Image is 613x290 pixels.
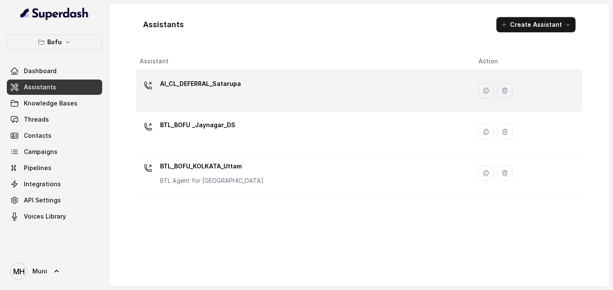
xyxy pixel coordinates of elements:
[47,37,62,47] p: Bofu
[24,67,57,75] span: Dashboard
[143,18,184,31] h1: Assistants
[24,99,77,108] span: Knowledge Bases
[7,176,102,192] a: Integrations
[7,34,102,50] button: Bofu
[24,196,61,205] span: API Settings
[24,164,52,172] span: Pipelines
[7,63,102,79] a: Dashboard
[160,159,264,173] p: BTL_BOFU_KOLKATA_Uttam
[24,131,52,140] span: Contacts
[24,212,66,221] span: Voices Library
[160,77,241,91] p: AI_CL_DEFERRAL_Satarupa
[13,267,25,276] text: MH
[160,118,235,132] p: BTL_BOFU _Jaynagar_DS
[7,193,102,208] a: API Settings
[472,53,582,70] th: Action
[7,112,102,127] a: Threads
[7,209,102,224] a: Voices Library
[20,7,89,20] img: light.svg
[160,176,264,185] p: BTL Agent for [GEOGRAPHIC_DATA]
[7,128,102,143] a: Contacts
[24,148,57,156] span: Campaigns
[24,115,49,124] span: Threads
[24,83,56,91] span: Assistants
[7,80,102,95] a: Assistants
[7,144,102,159] a: Campaigns
[7,259,102,283] a: Muni
[496,17,576,32] button: Create Assistant
[136,53,472,70] th: Assistant
[24,180,61,188] span: Integrations
[7,160,102,176] a: Pipelines
[32,267,47,276] span: Muni
[7,96,102,111] a: Knowledge Bases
